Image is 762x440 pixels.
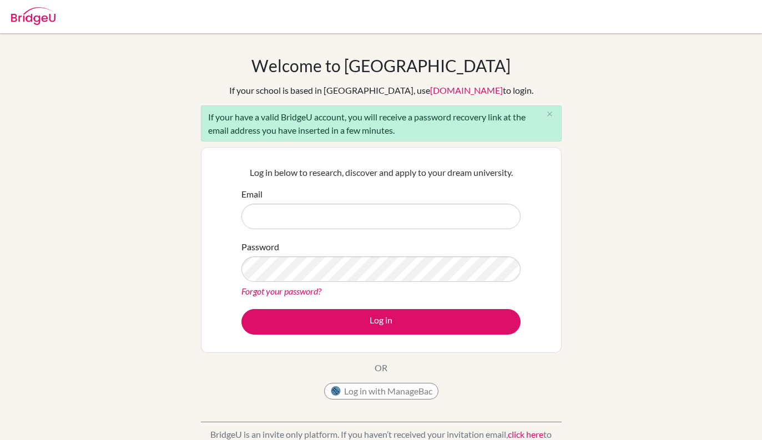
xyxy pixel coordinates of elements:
div: If your school is based in [GEOGRAPHIC_DATA], use to login. [229,84,533,97]
button: Close [539,106,561,123]
button: Log in with ManageBac [324,383,438,399]
i: close [546,110,554,118]
p: Log in below to research, discover and apply to your dream university. [241,166,521,179]
label: Email [241,188,263,201]
a: [DOMAIN_NAME] [430,85,503,95]
a: Forgot your password? [241,286,321,296]
button: Log in [241,309,521,335]
img: Bridge-U [11,7,55,25]
div: If your have a valid BridgeU account, you will receive a password recovery link at the email addr... [201,105,562,141]
a: click here [508,429,543,439]
label: Password [241,240,279,254]
p: OR [375,361,387,375]
h1: Welcome to [GEOGRAPHIC_DATA] [251,55,511,75]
